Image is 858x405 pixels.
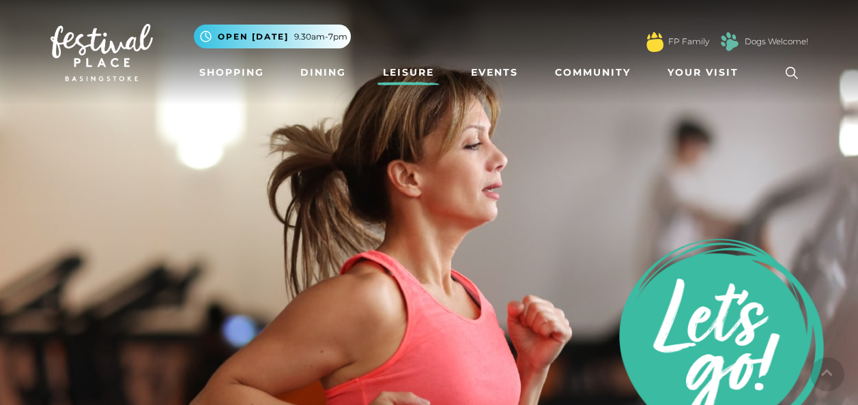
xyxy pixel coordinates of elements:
a: Dogs Welcome! [745,35,808,48]
a: Dining [295,60,352,85]
a: Shopping [194,60,270,85]
span: Open [DATE] [218,31,289,43]
a: Community [549,60,636,85]
a: Events [466,60,524,85]
img: Festival Place Logo [51,24,153,81]
span: Your Visit [668,65,739,80]
button: Open [DATE] 9.30am-7pm [194,25,351,48]
a: Your Visit [662,60,751,85]
a: FP Family [668,35,709,48]
a: Leisure [377,60,440,85]
span: 9.30am-7pm [294,31,347,43]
